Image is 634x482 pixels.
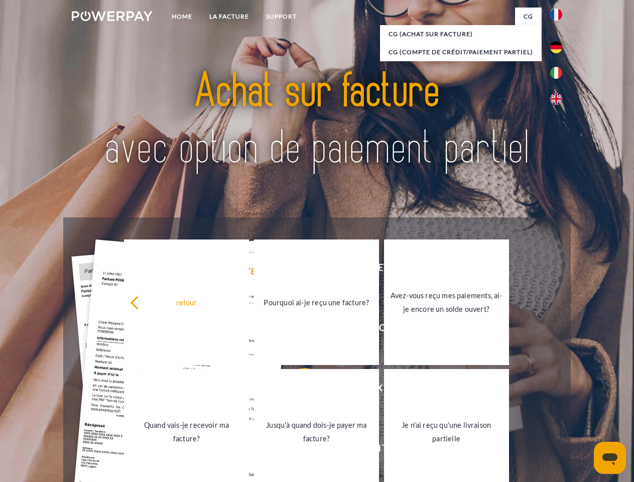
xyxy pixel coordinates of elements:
img: en [550,93,562,105]
div: retour [130,295,243,309]
div: Jusqu'à quand dois-je payer ma facture? [260,418,373,445]
a: Home [163,8,201,26]
div: Quand vais-je recevoir ma facture? [130,418,243,445]
a: LA FACTURE [201,8,258,26]
img: fr [550,9,562,21]
a: Support [258,8,305,26]
div: Je n'ai reçu qu'une livraison partielle [390,418,503,445]
iframe: Bouton de lancement de la fenêtre de messagerie [594,442,626,474]
a: CG (achat sur facture) [380,25,542,43]
a: CG (Compte de crédit/paiement partiel) [380,43,542,61]
a: Avez-vous reçu mes paiements, ai-je encore un solde ouvert? [384,239,509,365]
img: logo-powerpay-white.svg [72,11,153,21]
div: Pourquoi ai-je reçu une facture? [260,295,373,309]
img: it [550,67,562,79]
img: title-powerpay_fr.svg [96,48,538,192]
a: CG [515,8,542,26]
img: de [550,41,562,53]
div: Avez-vous reçu mes paiements, ai-je encore un solde ouvert? [390,289,503,316]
